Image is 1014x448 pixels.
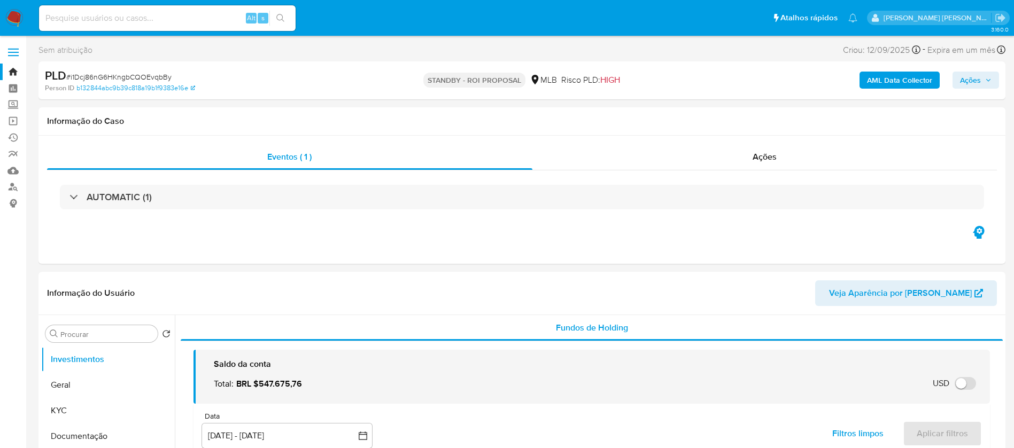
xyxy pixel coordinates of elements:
h1: Informação do Usuário [47,288,135,298]
a: Sair [995,12,1006,23]
a: Notificações [848,13,857,22]
button: Veja Aparência por [PERSON_NAME] [815,280,997,306]
div: Criou: 12/09/2025 [843,43,920,57]
h3: AUTOMATIC (1) [87,191,152,203]
input: Procurar [60,329,153,339]
button: Investimentos [41,347,175,372]
button: search-icon [269,11,291,26]
span: Ações [753,151,777,163]
button: AML Data Collector [860,72,940,89]
button: Ações [953,72,999,89]
span: Veja Aparência por [PERSON_NAME] [829,280,972,306]
span: Sem atribuição [38,44,92,56]
button: Procurar [50,329,58,338]
span: Atalhos rápidos [780,12,838,23]
b: Person ID [45,83,74,93]
a: b132844abc9b39c818a19b1f9383e16e [76,83,195,93]
span: s [261,13,265,23]
span: Eventos ( 1 ) [267,151,312,163]
b: PLD [45,67,66,84]
button: Retornar ao pedido padrão [162,329,171,341]
h1: Informação do Caso [47,116,997,127]
span: # i1Dcj86nG6HKngbCQOEvqbBy [66,72,172,82]
span: Alt [247,13,256,23]
b: AML Data Collector [867,72,932,89]
button: Geral [41,372,175,398]
p: STANDBY - ROI PROPOSAL [423,73,525,88]
span: - [923,43,925,57]
div: MLB [530,74,557,86]
p: andreia.almeida@mercadolivre.com [884,13,992,23]
div: AUTOMATIC (1) [60,185,984,209]
button: KYC [41,398,175,423]
span: Risco PLD: [561,74,620,86]
span: Expira em um mês [927,44,995,56]
span: Ações [960,72,981,89]
input: Pesquise usuários ou casos... [39,11,296,25]
span: HIGH [600,74,620,86]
